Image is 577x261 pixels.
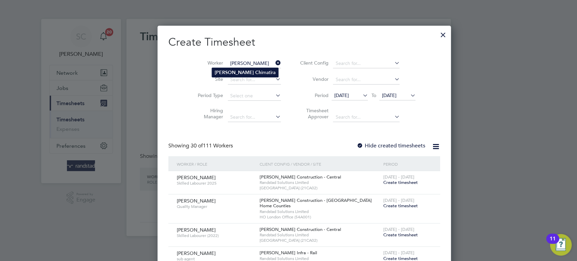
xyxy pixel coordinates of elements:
[383,180,418,185] span: Create timesheet
[550,239,556,247] div: 11
[259,250,317,256] span: [PERSON_NAME] Infra - Rail
[175,156,258,172] div: Worker / Role
[298,108,328,120] label: Timesheet Approver
[168,35,440,49] h2: Create Timesheet
[228,75,281,85] input: Search for...
[258,156,381,172] div: Client Config / Vendor / Site
[193,76,223,82] label: Site
[369,91,378,100] span: To
[259,197,371,209] span: [PERSON_NAME] Construction - [GEOGRAPHIC_DATA] Home Counties
[193,92,223,98] label: Period Type
[382,156,433,172] div: Period
[259,180,380,185] span: Randstad Solutions Limited
[259,185,380,191] span: [GEOGRAPHIC_DATA] (21CA02)
[177,174,216,181] span: [PERSON_NAME]
[215,70,254,75] b: [PERSON_NAME]
[212,68,278,77] li: imatira
[550,234,572,256] button: Open Resource Center, 11 new notifications
[259,209,380,214] span: Randstad Solutions Limited
[177,233,254,238] span: Skilled Labourer (2022)
[298,60,328,66] label: Client Config
[298,76,328,82] label: Vendor
[228,113,281,122] input: Search for...
[177,181,254,186] span: Skilled Labourer 2025
[383,250,414,256] span: [DATE] - [DATE]
[333,75,400,85] input: Search for...
[383,203,418,209] span: Create timesheet
[334,92,348,98] span: [DATE]
[193,108,223,120] label: Hiring Manager
[259,214,380,220] span: HO London Office (54A001)
[383,232,418,238] span: Create timesheet
[298,92,328,98] label: Period
[333,59,400,68] input: Search for...
[259,238,380,243] span: [GEOGRAPHIC_DATA] (21CA02)
[228,59,281,68] input: Search for...
[383,197,414,203] span: [DATE] - [DATE]
[259,174,341,180] span: [PERSON_NAME] Construction - Central
[177,204,254,209] span: Quality Manager
[383,227,414,232] span: [DATE] - [DATE]
[177,198,216,204] span: [PERSON_NAME]
[259,232,380,238] span: Randstad Solutions Limited
[191,142,233,149] span: 111 Workers
[383,174,414,180] span: [DATE] - [DATE]
[382,92,396,98] span: [DATE]
[259,227,341,232] span: [PERSON_NAME] Construction - Central
[177,250,216,256] span: [PERSON_NAME]
[168,142,234,149] div: Showing
[191,142,203,149] span: 30 of
[357,142,425,149] label: Hide created timesheets
[177,227,216,233] span: [PERSON_NAME]
[193,60,223,66] label: Worker
[228,91,281,101] input: Select one
[333,113,400,122] input: Search for...
[255,70,261,75] b: Ch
